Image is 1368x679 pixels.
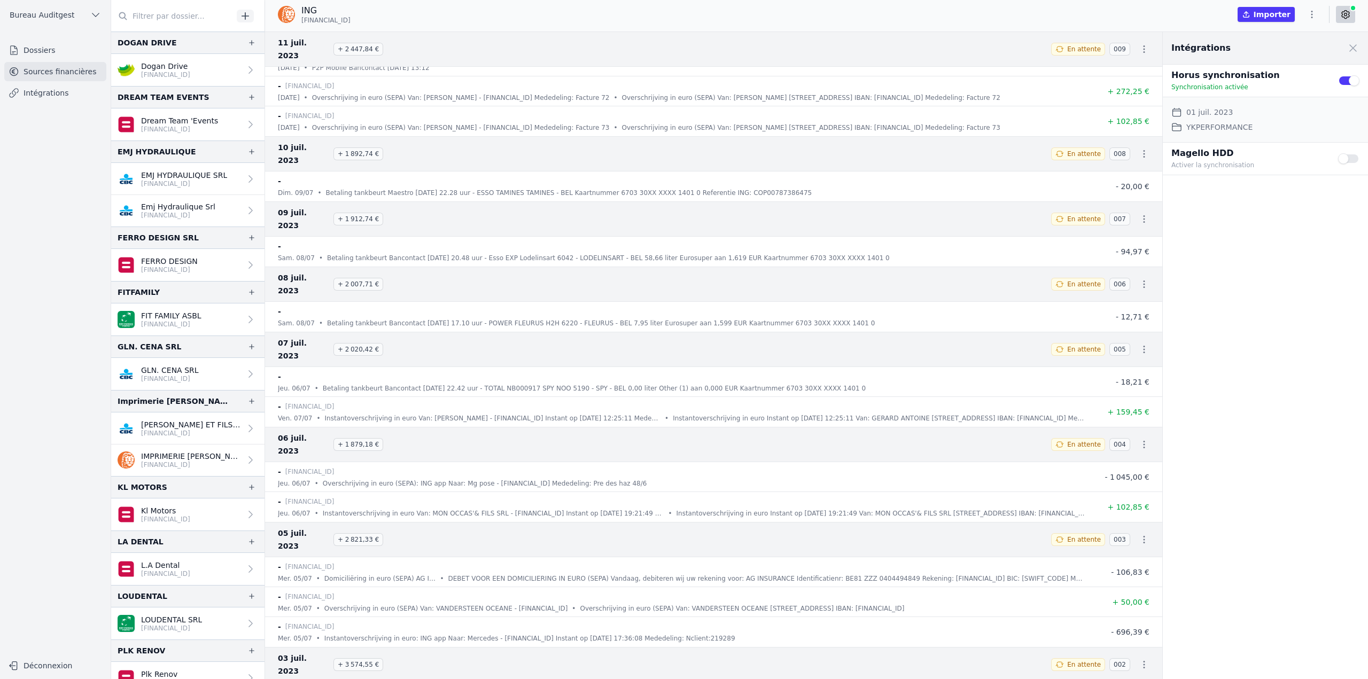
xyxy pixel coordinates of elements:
img: BNP_BE_BUSINESS_GEBABEBB.png [118,311,135,328]
span: 006 [1109,278,1130,291]
div: Imprimerie [PERSON_NAME] et fils [PERSON_NAME] [118,395,230,408]
p: [DATE] [278,122,300,133]
span: + 2 020,42 € [333,343,383,356]
span: En attente [1067,215,1101,223]
div: • [316,413,320,424]
span: - 106,83 € [1111,568,1149,576]
span: - 12,71 € [1116,313,1149,321]
div: GLN. CENA SRL [118,340,181,353]
img: BNP_BE_BUSINESS_GEBABEBB.png [118,615,135,632]
div: KL MOTORS [118,481,167,494]
p: [DATE] [278,63,300,73]
p: - [278,495,281,508]
div: FITFAMILY [118,286,160,299]
span: En attente [1067,150,1101,158]
div: • [319,253,323,263]
div: • [315,478,318,489]
span: 009 [1109,43,1130,56]
div: • [315,508,318,519]
img: ing.png [118,451,135,469]
a: [PERSON_NAME] ET FILS (IMPRIMERIE) SRL [FINANCIAL_ID] [111,412,265,444]
p: [FINANCIAL_ID] [141,515,190,524]
p: [FINANCIAL_ID] [141,374,199,383]
span: Synchronisation activée [1171,83,1248,91]
span: En attente [1067,280,1101,288]
span: + 50,00 € [1112,598,1149,606]
a: Dossiers [4,41,106,60]
img: crelan.png [118,61,135,79]
p: Overschrijving in euro (SEPA) Van: [PERSON_NAME] [STREET_ADDRESS] IBAN: [FINANCIAL_ID] Mededeling... [622,122,1000,133]
p: mer. 05/07 [278,633,312,644]
img: belfius.png [118,506,135,523]
p: Overschrijving in euro (SEPA): ING app Naar: Mg pose - [FINANCIAL_ID] Mededeling: Pre des haz 48/6 [323,478,647,489]
button: Déconnexion [4,657,106,674]
a: Kl Motors [FINANCIAL_ID] [111,498,265,530]
p: [FINANCIAL_ID] [141,569,190,578]
span: - 696,39 € [1111,628,1149,636]
span: - 20,00 € [1116,182,1149,191]
p: - [278,175,281,188]
span: + 3 574,55 € [333,658,383,671]
span: En attente [1067,660,1101,669]
p: LOUDENTAL SRL [141,614,202,625]
a: EMJ HYDRAULIQUE SRL [FINANCIAL_ID] [111,163,265,195]
p: [FINANCIAL_ID] [285,401,335,412]
p: jeu. 06/07 [278,478,310,489]
span: 08 juil. 2023 [278,271,329,297]
p: EMJ HYDRAULIQUE SRL [141,170,227,181]
span: [FINANCIAL_ID] [301,16,351,25]
p: - [278,465,281,478]
p: [FINANCIAL_ID] [285,111,335,121]
a: Dogan Drive [FINANCIAL_ID] [111,54,265,86]
p: [PERSON_NAME] ET FILS (IMPRIMERIE) SRL [141,419,241,430]
dd: YKPERFORMANCE [1186,121,1253,134]
img: belfius.png [118,116,135,133]
p: [FINANCIAL_ID] [141,429,241,438]
img: CBC_CREGBEBB.png [118,420,135,437]
span: + 102,85 € [1107,503,1149,511]
div: • [316,603,320,614]
div: • [304,63,308,73]
span: + 2 447,84 € [333,43,383,56]
p: Domiciliëring in euro (SEPA) AG INSURANCE Bericht als bijlage [324,573,436,584]
p: - [278,305,281,318]
span: 07 juil. 2023 [278,337,329,362]
p: Horus synchronisation [1171,69,1325,82]
p: GLN. CENA SRL [141,365,199,376]
dd: 01 juil. 2023 [1186,106,1233,119]
button: Importer [1238,7,1295,22]
div: • [304,92,308,103]
p: Dogan Drive [141,61,190,72]
span: + 102,85 € [1107,117,1149,126]
p: Betaling tankbeurt Bancontact [DATE] 20.48 uur - Esso EXP Lodelinsart 6042 - LODELINSART - BEL 58... [327,253,890,263]
span: + 1 912,74 € [333,213,383,225]
a: Sources financières [4,62,106,81]
span: 002 [1109,658,1130,671]
p: jeu. 06/07 [278,508,310,519]
p: Overschrijving in euro (SEPA) Van: [PERSON_NAME] [STREET_ADDRESS] IBAN: [FINANCIAL_ID] Mededeling... [622,92,1000,103]
div: LOUDENTAL [118,590,167,603]
div: DREAM TEAM EVENTS [118,91,209,104]
a: FERRO DESIGN [FINANCIAL_ID] [111,249,265,281]
p: Overschrijving in euro (SEPA) Van: VANDERSTEEN OCEANE [STREET_ADDRESS] IBAN: [FINANCIAL_ID] [580,603,904,614]
p: Betaling tankbeurt Bancontact [DATE] 17.10 uur - POWER FLEURUS H2H 6220 - FLEURUS - BEL 7,95 lite... [327,318,875,329]
a: IMPRIMERIE [PERSON_NAME] ET FILS [PERSON_NAME] [FINANCIAL_ID] [111,444,265,476]
span: - 94,97 € [1116,247,1149,256]
p: [FINANCIAL_ID] [285,561,335,572]
span: + 272,25 € [1107,87,1149,96]
div: FERRO DESIGN SRL [118,231,199,244]
span: + 2 821,33 € [333,533,383,546]
p: [FINANCIAL_ID] [141,461,241,469]
input: Filtrer par dossier... [111,6,233,26]
p: sam. 08/07 [278,318,315,329]
div: • [572,603,576,614]
span: - 18,21 € [1116,378,1149,386]
div: DOGAN DRIVE [118,36,176,49]
div: • [440,573,444,584]
span: 003 [1109,533,1130,546]
img: ing.png [278,6,295,23]
p: Instantoverschrijving in euro Van: MON OCCAS'& FILS SRL - [FINANCIAL_ID] Instant op [DATE] 19:21:... [323,508,664,519]
span: 06 juil. 2023 [278,432,329,457]
span: En attente [1067,535,1101,544]
span: - 1 045,00 € [1105,473,1149,481]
